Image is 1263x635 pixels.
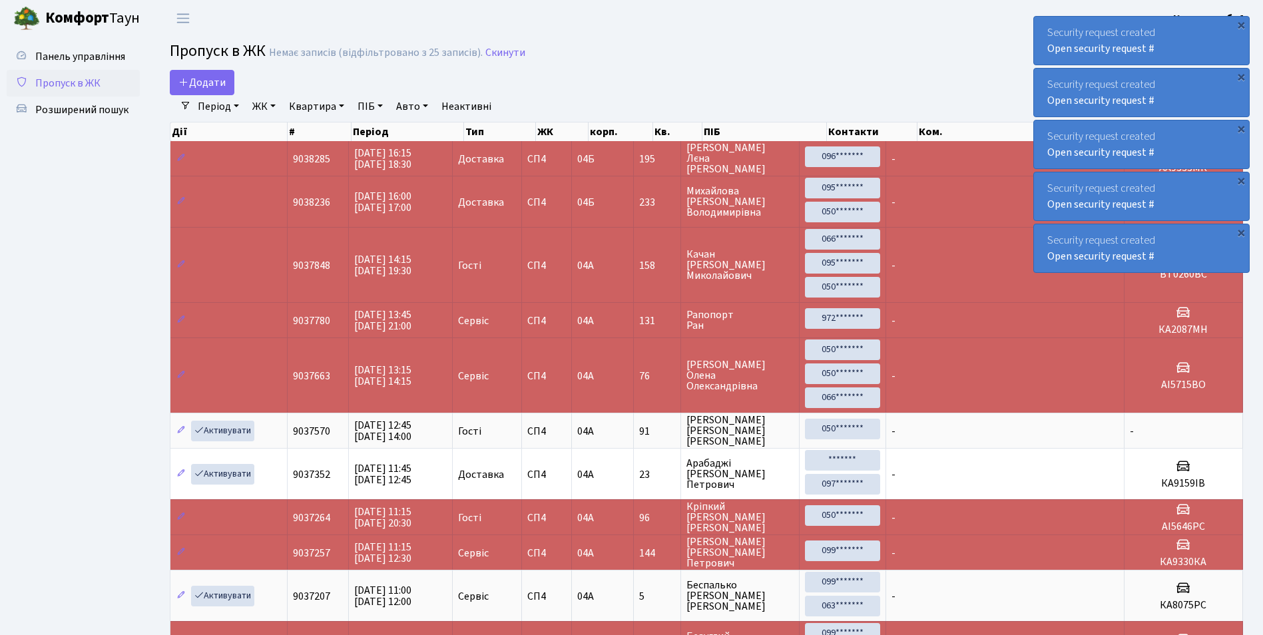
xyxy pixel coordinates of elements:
h5: КА9159ІВ [1130,477,1237,490]
span: 04А [577,589,594,604]
span: СП4 [527,548,565,558]
span: 23 [639,469,675,480]
span: Гості [458,513,481,523]
span: 158 [639,260,675,271]
span: 195 [639,154,675,164]
span: [DATE] 11:15 [DATE] 12:30 [354,540,411,566]
span: [DATE] 13:45 [DATE] 21:00 [354,308,411,333]
span: Беспалько [PERSON_NAME] [PERSON_NAME] [686,580,794,612]
span: СП4 [527,469,565,480]
div: × [1234,18,1248,31]
span: 04А [577,511,594,525]
div: Security request created [1034,172,1249,220]
span: 9037207 [293,589,330,604]
span: [DATE] 11:45 [DATE] 12:45 [354,461,411,487]
span: СП4 [527,513,565,523]
span: - [891,511,895,525]
span: [DATE] 13:15 [DATE] 14:15 [354,363,411,389]
span: Панель управління [35,49,125,64]
span: Сервіс [458,371,489,381]
span: 76 [639,371,675,381]
span: - [891,314,895,328]
a: Авто [391,95,433,118]
span: [PERSON_NAME] [PERSON_NAME] [PERSON_NAME] [686,415,794,447]
a: Пропуск в ЖК [7,70,140,97]
span: СП4 [527,591,565,602]
span: 9037663 [293,369,330,383]
div: × [1234,226,1248,239]
span: 04Б [577,195,595,210]
span: Таун [45,7,140,30]
th: ПІБ [702,122,827,141]
a: ЖК [247,95,281,118]
span: Пропуск в ЖК [35,76,101,91]
a: ПІБ [352,95,388,118]
span: Кріпкий [PERSON_NAME] [PERSON_NAME] [686,501,794,533]
span: Гості [458,260,481,271]
th: корп. [589,122,653,141]
div: × [1234,70,1248,83]
span: - [1130,424,1134,439]
a: Період [192,95,244,118]
span: - [891,589,895,604]
span: Доставка [458,154,504,164]
a: Open security request # [1047,41,1154,56]
div: × [1234,174,1248,187]
div: Немає записів (відфільтровано з 25 записів). [269,47,483,59]
div: Security request created [1034,120,1249,168]
span: СП4 [527,371,565,381]
span: Доставка [458,197,504,208]
div: Security request created [1034,17,1249,65]
div: Security request created [1034,69,1249,116]
span: [DATE] 12:45 [DATE] 14:00 [354,418,411,444]
span: [DATE] 11:15 [DATE] 20:30 [354,505,411,530]
a: Активувати [191,464,254,485]
span: - [891,195,895,210]
span: Додати [178,75,226,90]
span: 9037352 [293,467,330,482]
th: # [288,122,352,141]
span: Рапопорт Ран [686,310,794,331]
a: Додати [170,70,234,95]
span: 131 [639,316,675,326]
th: Кв. [653,122,702,141]
div: Security request created [1034,224,1249,272]
span: 91 [639,426,675,437]
a: Open security request # [1047,197,1154,212]
h5: ВТ0260ВС [1130,268,1237,281]
a: Open security request # [1047,249,1154,264]
span: Сервіс [458,548,489,558]
span: Гості [458,426,481,437]
span: 9038285 [293,152,330,166]
span: [PERSON_NAME] Лєна [PERSON_NAME] [686,142,794,174]
span: 9037257 [293,546,330,560]
span: Пропуск в ЖК [170,39,266,63]
span: 04А [577,369,594,383]
span: 04А [577,467,594,482]
span: СП4 [527,197,565,208]
span: Михайлова [PERSON_NAME] Володимирівна [686,186,794,218]
b: Консьєрж б. 4. [1173,11,1247,26]
a: Консьєрж б. 4. [1173,11,1247,27]
span: Доставка [458,469,504,480]
span: 9038236 [293,195,330,210]
span: [PERSON_NAME] Олена Олександрівна [686,359,794,391]
th: Дії [170,122,288,141]
span: 144 [639,548,675,558]
h5: КА2087МН [1130,323,1237,336]
span: [DATE] 16:00 [DATE] 17:00 [354,189,411,215]
span: 9037780 [293,314,330,328]
a: Скинути [485,47,525,59]
span: - [891,369,895,383]
span: - [891,258,895,273]
button: Переключити навігацію [166,7,200,29]
span: 9037264 [293,511,330,525]
span: Качан [PERSON_NAME] Миколайович [686,249,794,281]
span: Сервіс [458,591,489,602]
span: Розширений пошук [35,103,128,117]
span: [DATE] 11:00 [DATE] 12:00 [354,583,411,609]
span: - [891,546,895,560]
h5: КА8075РС [1130,599,1237,612]
span: 04А [577,258,594,273]
span: [PERSON_NAME] [PERSON_NAME] Петрович [686,536,794,568]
